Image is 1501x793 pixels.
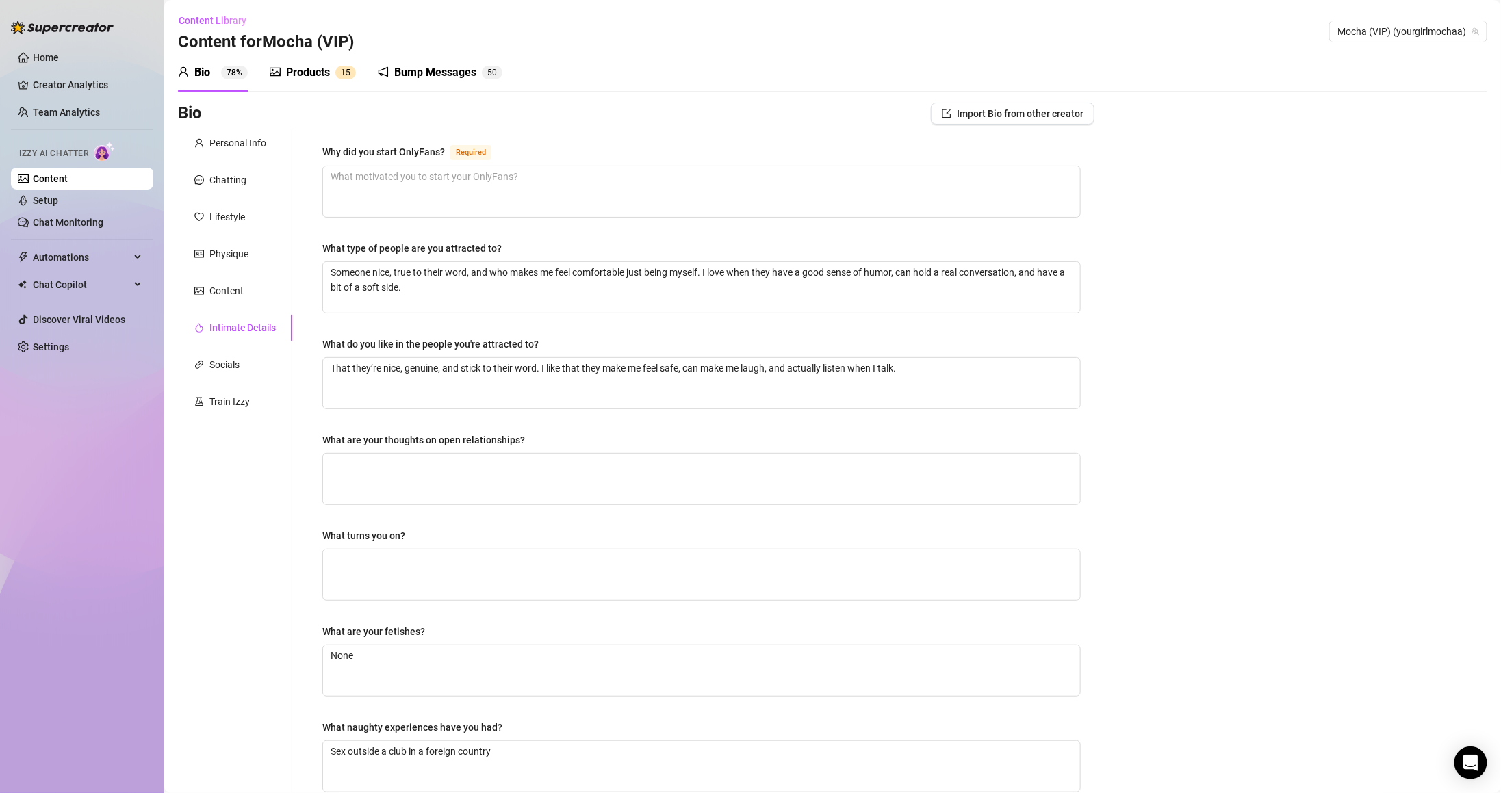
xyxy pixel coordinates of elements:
span: team [1472,27,1480,36]
textarea: What are your thoughts on open relationships? [323,454,1080,504]
span: user [194,138,204,148]
img: logo-BBDzfeDw.svg [11,21,114,34]
div: Train Izzy [209,394,250,409]
span: picture [270,66,281,77]
div: Personal Info [209,135,266,151]
div: What are your fetishes? [322,624,425,639]
label: What do you like in the people you're attracted to? [322,337,548,352]
span: fire [194,323,204,333]
a: Content [33,173,68,184]
span: Chat Copilot [33,274,130,296]
a: Home [33,52,59,63]
div: Intimate Details [209,320,276,335]
span: notification [378,66,389,77]
div: What turns you on? [322,528,405,543]
label: What are your thoughts on open relationships? [322,432,535,447]
span: import [942,109,951,118]
span: 1 [341,68,346,77]
label: What type of people are you attracted to? [322,241,511,256]
div: Why did you start OnlyFans? [322,144,445,159]
button: Import Bio from other creator [931,103,1094,125]
span: 0 [492,68,497,77]
span: Content Library [179,15,246,26]
textarea: What type of people are you attracted to? [323,262,1080,313]
div: Chatting [209,172,246,187]
a: Team Analytics [33,107,100,118]
a: Settings [33,341,69,352]
span: experiment [194,397,204,406]
div: What are your thoughts on open relationships? [322,432,525,447]
div: What type of people are you attracted to? [322,241,502,256]
textarea: What turns you on? [323,549,1080,600]
div: Bio [194,64,210,81]
span: message [194,175,204,185]
div: Content [209,283,244,298]
div: Open Intercom Messenger [1454,746,1487,779]
button: Content Library [178,10,257,31]
div: Physique [209,246,248,261]
textarea: What naughty experiences have you had? [323,741,1080,792]
div: Bump Messages [394,64,476,81]
img: AI Chatter [94,142,115,161]
span: heart [194,212,204,222]
sup: 15 [335,66,356,79]
a: Creator Analytics [33,74,142,96]
div: Socials [209,357,240,372]
h3: Bio [178,103,202,125]
span: Import Bio from other creator [957,108,1083,119]
textarea: Why did you start OnlyFans? [323,166,1080,217]
span: Mocha (VIP) (yourgirlmochaa) [1337,21,1479,42]
span: Automations [33,246,130,268]
sup: 50 [482,66,502,79]
span: thunderbolt [18,252,29,263]
label: What turns you on? [322,528,415,543]
div: Products [286,64,330,81]
a: Chat Monitoring [33,217,103,228]
span: picture [194,286,204,296]
h3: Content for Mocha (VIP) [178,31,354,53]
div: Lifestyle [209,209,245,224]
span: user [178,66,189,77]
a: Discover Viral Videos [33,314,125,325]
span: 5 [487,68,492,77]
div: What do you like in the people you're attracted to? [322,337,539,352]
span: link [194,360,204,369]
label: Why did you start OnlyFans? [322,144,506,160]
span: idcard [194,249,204,259]
sup: 78% [221,66,248,79]
span: Required [450,145,491,160]
img: Chat Copilot [18,280,27,289]
textarea: What are your fetishes? [323,645,1080,696]
label: What are your fetishes? [322,624,435,639]
textarea: What do you like in the people you're attracted to? [323,358,1080,408]
span: 5 [346,68,350,77]
a: Setup [33,195,58,206]
label: What naughty experiences have you had? [322,720,512,735]
div: What naughty experiences have you had? [322,720,502,735]
span: Izzy AI Chatter [19,147,88,160]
